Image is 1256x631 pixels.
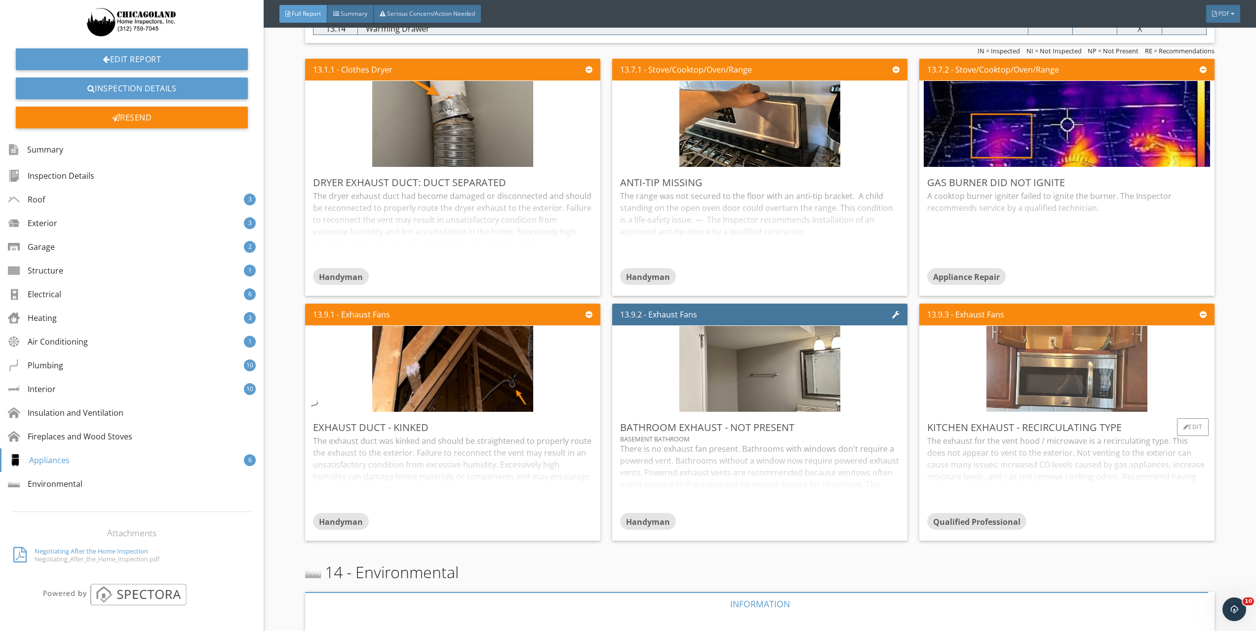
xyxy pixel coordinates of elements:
a: Inspection Details [16,78,248,99]
div: Environmental [8,478,82,490]
div: Interior [8,383,56,395]
div: Roof [8,194,45,205]
div: Gas Burner Did Not Ignite [927,175,1207,190]
span: Serious Concern/Action Needed [387,9,475,18]
div: Negotiating After the Home Inspection [35,547,159,555]
div: Bathroom Exhaust - Not Present [620,420,900,435]
div: 13.7.1 - Stove/Cooktop/Oven/Range [620,64,752,76]
div: 6 [244,288,256,300]
span: 14 - Environmental [305,560,459,584]
div: Inspection Details [8,170,94,182]
span: Handyman [626,272,670,282]
span: Handyman [319,516,363,527]
img: data [679,17,840,232]
div: Appliances [9,454,70,466]
div: Exterior [8,217,57,229]
span: Summary [341,9,367,18]
img: data [986,262,1147,476]
img: data [372,262,533,476]
div: Heating [8,312,57,324]
div: 10 [244,383,256,395]
a: Information [305,592,1215,616]
span: Full Report [292,9,321,18]
img: data [679,262,840,476]
div: 1 [244,265,256,276]
div: 13.9.3 - Exhaust Fans [927,309,1004,320]
div: X [1028,23,1073,35]
div: Edit [1177,418,1209,436]
div: Basement Bathroom [620,435,900,443]
span: Handyman [319,272,363,282]
div: Structure [8,265,63,276]
div: 3 [244,217,256,229]
div: X [1073,23,1117,35]
div: 3 [244,194,256,205]
div: Dryer exhaust duct: duct separated [313,175,592,190]
div: 1 [244,336,256,348]
div: Resend [16,107,248,128]
div: 10 [244,359,256,371]
span: RE = Recommendations [1145,46,1215,55]
span: NI = Not Inspected [1026,46,1082,55]
span: Qualified Professional [933,516,1020,527]
iframe: Intercom live chat [1222,597,1246,621]
div: 13.7.2 - Stove/Cooktop/Oven/Range [927,64,1059,76]
div: 13.9.2 - Exhaust Fans [620,309,697,320]
div: X [1162,23,1206,35]
img: powered_by_spectora_2.png [40,583,189,606]
a: Edit Report [16,48,248,70]
div: Kitchen Exhaust - Recirculating Type [927,420,1207,435]
div: Insulation and Ventilation [8,407,123,419]
div: X [1117,23,1162,35]
div: Anti-Tip Missing [620,175,900,190]
div: 13.1.1 - Clothes Dryer [313,64,392,76]
span: PDF [1218,9,1229,18]
a: Negotiating After the Home Inspection Negotiating_After_the_Home_Inspection.pdf [13,543,251,567]
div: 13.14 [314,23,358,35]
div: Air Conditioning [8,336,88,348]
span: 10 [1243,597,1254,605]
div: Summary [8,142,63,158]
div: 13.9.1 - Exhaust Fans [313,309,390,320]
div: Negotiating_After_the_Home_Inspection.pdf [35,555,159,563]
span: Appliance Repair [933,272,1000,282]
span: NP = Not Present [1088,46,1138,55]
div: Warming Drawer [358,23,1027,35]
img: data [372,17,533,232]
span: IN = Inspected [978,46,1020,55]
img: Chicagoland1.fw.png [84,8,179,37]
div: 6 [244,454,256,466]
div: 2 [244,241,256,253]
div: Fireplaces and Wood Stoves [8,431,132,442]
img: data [924,17,1210,232]
span: Handyman [626,516,670,527]
div: Plumbing [8,359,63,371]
div: Electrical [8,288,61,300]
div: Exhaust Duct - Kinked [313,420,592,435]
div: Garage [8,241,55,253]
div: 3 [244,312,256,324]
